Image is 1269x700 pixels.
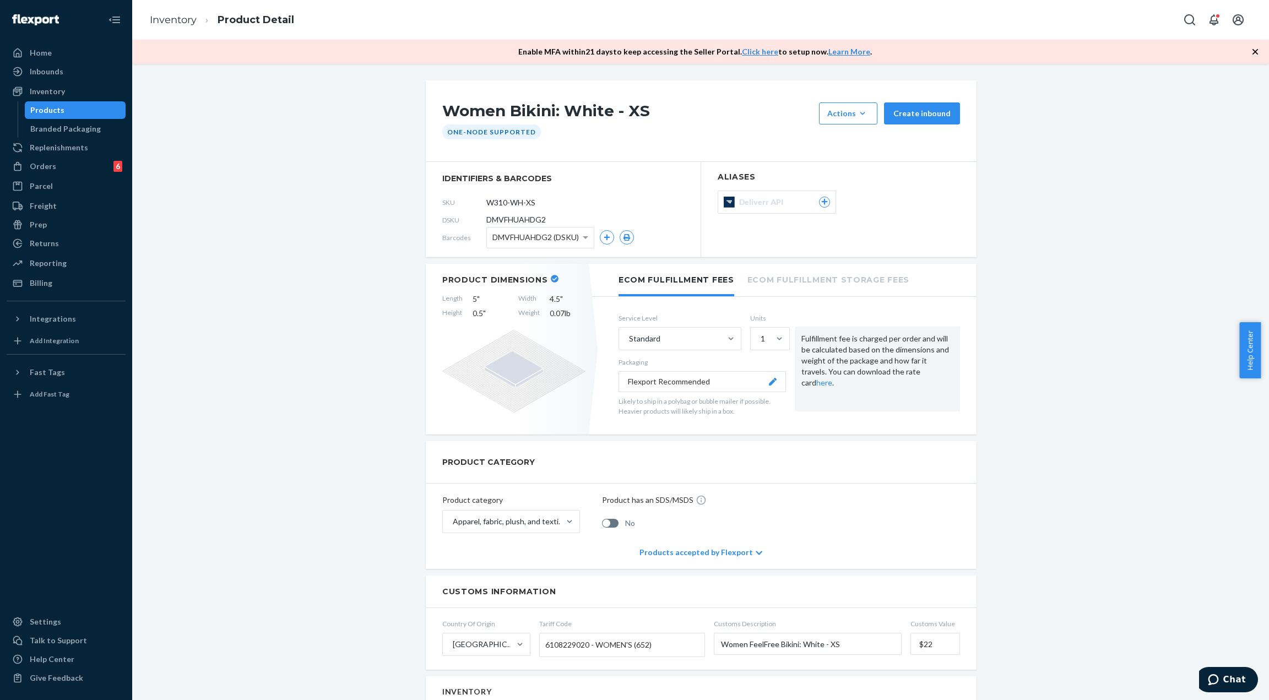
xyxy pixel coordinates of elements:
[442,619,530,628] span: Country Of Origin
[539,619,705,628] span: Tariff Code
[1203,9,1225,31] button: Open notifications
[639,536,762,569] div: Products accepted by Flexport
[619,357,786,367] p: Packaging
[30,47,52,58] div: Home
[442,308,463,319] span: Height
[30,123,101,134] div: Branded Packaging
[25,101,126,119] a: Products
[141,4,303,36] ol: breadcrumbs
[30,86,65,97] div: Inventory
[30,258,67,269] div: Reporting
[7,83,126,100] a: Inventory
[827,108,869,119] div: Actions
[442,124,541,139] div: One-Node Supported
[442,215,486,225] span: DSKU
[7,158,126,175] a: Orders6
[30,200,57,211] div: Freight
[518,46,872,57] p: Enable MFA within 21 days to keep accessing the Seller Portal. to setup now. .
[761,333,765,344] div: 1
[7,650,126,668] a: Help Center
[518,308,540,319] span: Weight
[747,264,909,294] li: Ecom Fulfillment Storage Fees
[7,363,126,381] button: Fast Tags
[453,639,516,650] div: [GEOGRAPHIC_DATA]
[545,636,652,654] span: 6108229020 - WOMEN'S (652)
[7,274,126,292] a: Billing
[486,214,546,225] span: DMVFHUAHDG2
[7,386,126,403] a: Add Fast Tag
[30,336,79,345] div: Add Integration
[7,632,126,649] button: Talk to Support
[30,238,59,249] div: Returns
[619,264,734,296] li: Ecom Fulfillment Fees
[7,197,126,215] a: Freight
[718,173,960,181] h2: Aliases
[619,313,741,323] label: Service Level
[619,371,786,392] button: Flexport Recommended
[7,177,126,195] a: Parcel
[30,66,63,77] div: Inbounds
[750,313,786,323] label: Units
[714,619,902,628] span: Customs Description
[7,139,126,156] a: Replenishments
[739,197,788,208] span: Deliverr API
[477,294,480,303] span: "
[30,654,74,665] div: Help Center
[625,518,635,529] span: No
[442,687,491,696] h2: Inventory
[452,516,453,527] input: Apparel, fabric, plush, and textiles
[7,669,126,687] button: Give Feedback
[629,333,660,344] div: Standard
[742,47,778,56] a: Click here
[30,367,65,378] div: Fast Tags
[718,191,836,214] button: Deliverr API
[602,495,693,506] p: Product has an SDS/MSDS
[30,142,88,153] div: Replenishments
[442,587,960,596] h2: Customs Information
[7,310,126,328] button: Integrations
[7,44,126,62] a: Home
[1179,9,1201,31] button: Open Search Box
[7,63,126,80] a: Inbounds
[7,235,126,252] a: Returns
[910,619,960,628] span: Customs Value
[452,639,453,650] input: [GEOGRAPHIC_DATA]
[30,672,83,683] div: Give Feedback
[30,181,53,192] div: Parcel
[30,389,69,399] div: Add Fast Tag
[560,294,563,303] span: "
[30,105,64,116] div: Products
[7,216,126,234] a: Prep
[30,161,56,172] div: Orders
[550,294,585,305] span: 4.5
[30,616,61,627] div: Settings
[30,313,76,324] div: Integrations
[25,120,126,138] a: Branded Packaging
[628,333,629,344] input: Standard
[7,613,126,631] a: Settings
[30,219,47,230] div: Prep
[492,228,579,247] span: DMVFHUAHDG2 (DSKU)
[619,397,786,415] p: Likely to ship in a polybag or bubble mailer if possible. Heavier products will likely ship in a ...
[760,333,761,344] input: 1
[442,294,463,305] span: Length
[442,495,580,506] p: Product category
[453,516,565,527] div: Apparel, fabric, plush, and textiles
[550,308,585,319] span: 0.07 lb
[7,254,126,272] a: Reporting
[828,47,870,56] a: Learn More
[150,14,197,26] a: Inventory
[910,633,960,655] input: Customs Value
[483,308,486,318] span: "
[30,635,87,646] div: Talk to Support
[442,173,684,184] span: identifiers & barcodes
[473,308,508,319] span: 0.5
[1239,322,1261,378] button: Help Center
[816,378,832,387] a: here
[104,9,126,31] button: Close Navigation
[113,161,122,172] div: 6
[30,278,52,289] div: Billing
[442,102,814,124] h1: Women Bikini: White - XS
[442,198,486,207] span: SKU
